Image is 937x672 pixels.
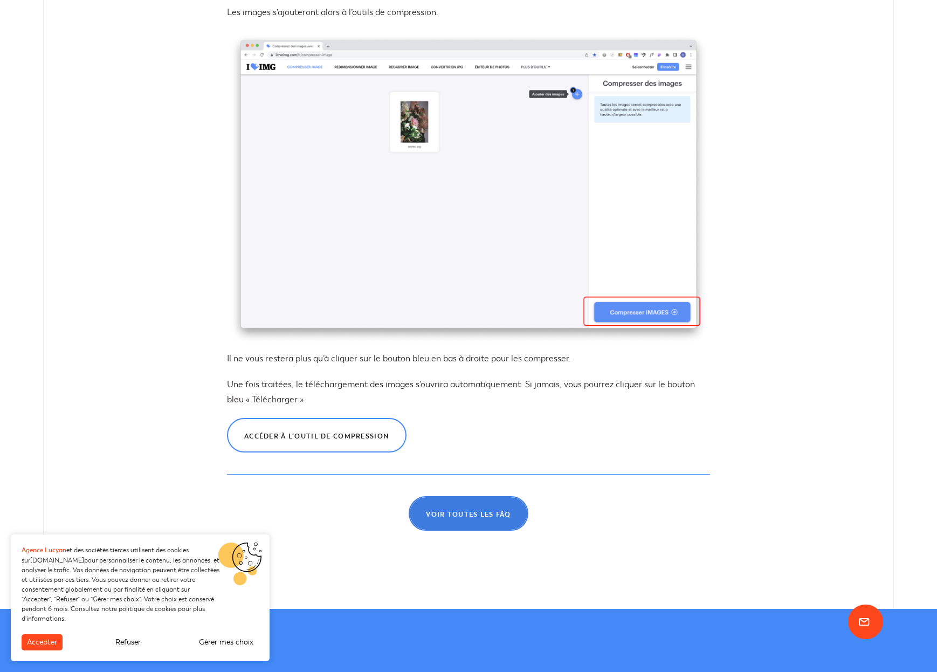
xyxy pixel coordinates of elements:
[110,634,146,650] button: Refuser
[194,634,259,650] button: Gérer mes choix
[11,534,270,661] aside: Bannière de cookies GDPR
[227,351,710,366] p: Il ne vous restera plus qu’à cliquer sur le bouton bleu en bas à droite pour les compresser.
[22,546,66,554] strong: Agence Lucyan
[227,5,710,20] p: Les images s’ajouteront alors à l’outils de compression.
[227,418,407,452] a: Accéder à l’outil de compression
[30,557,84,564] a: [DOMAIN_NAME]
[426,511,511,518] span: Voir toutes les FàQ
[22,634,63,650] button: Accepter
[409,496,528,531] a: Voir toutes les FàQ
[22,545,221,623] p: et des sociétés tierces utilisent des cookies sur pour personnaliser le contenu, les annonces, et...
[244,433,389,440] span: Accéder à l’outil de compression
[227,377,710,407] p: Une fois traitées, le téléchargement des images s’ouvrira automatiquement. Si jamais, vous pourre...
